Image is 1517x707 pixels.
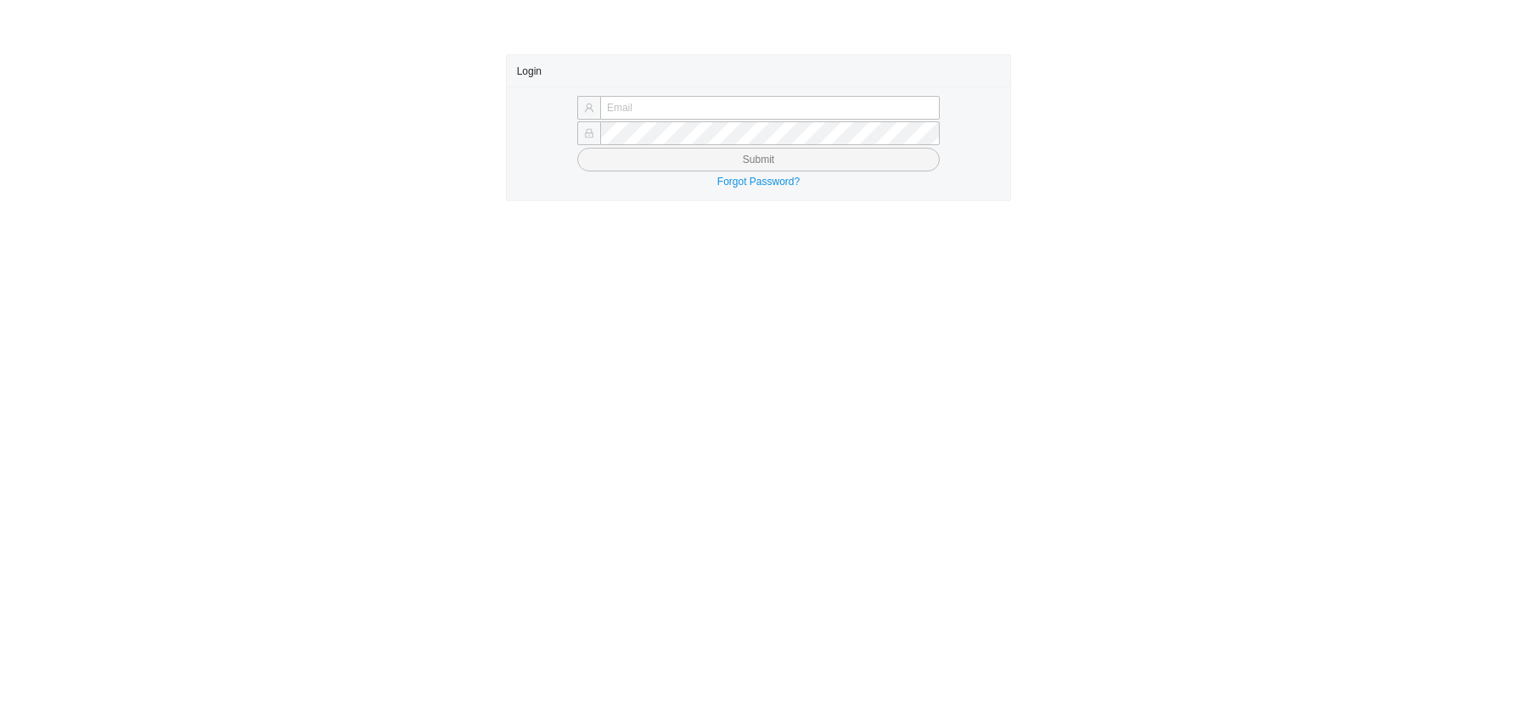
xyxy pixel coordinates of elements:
span: lock [584,128,594,138]
div: Login [517,55,1001,87]
input: Email [600,96,940,120]
button: Submit [577,148,940,171]
span: user [584,103,594,113]
a: Forgot Password? [717,176,800,188]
